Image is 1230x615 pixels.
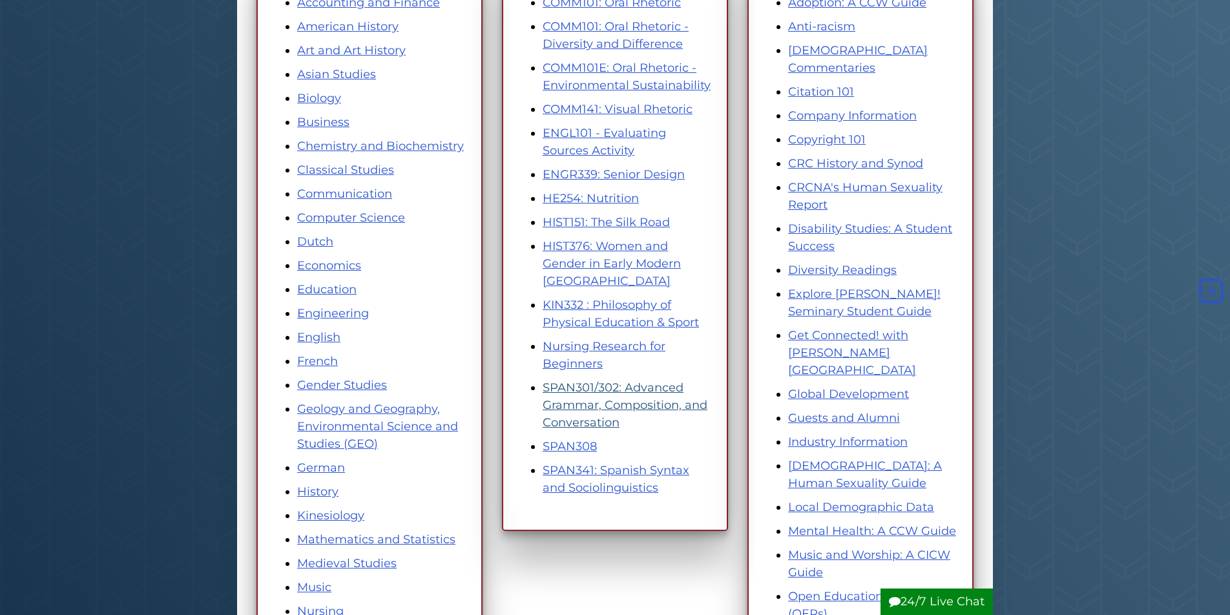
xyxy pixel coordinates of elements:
[788,222,952,253] a: Disability Studies: A Student Success
[788,411,900,425] a: Guests and Alumni
[788,459,942,490] a: [DEMOGRAPHIC_DATA]: A Human Sexuality Guide
[788,85,854,99] a: Citation 101
[788,328,916,377] a: Get Connected! with [PERSON_NAME][GEOGRAPHIC_DATA]
[788,19,855,34] a: Anti-racism
[297,67,376,81] a: Asian Studies
[543,239,681,288] a: HIST376: Women and Gender in Early Modern [GEOGRAPHIC_DATA]
[297,402,458,451] a: Geology and Geography, Environmental Science and Studies (GEO)
[297,461,345,475] a: German
[297,19,399,34] a: American History
[543,191,639,205] a: HE254: Nutrition
[297,115,349,129] a: Business
[543,298,699,329] a: KIN332 : Philosophy of Physical Education & Sport
[788,180,943,212] a: CRCNA's Human Sexuality Report
[297,163,394,177] a: Classical Studies
[297,508,364,523] a: Kinesiology
[297,282,357,297] a: Education
[297,258,361,273] a: Economics
[788,109,917,123] a: Company Information
[788,548,950,579] a: Music and Worship: A CICW Guide
[543,339,665,371] a: Nursing Research for Beginners
[543,61,711,92] a: COMM101E: Oral Rhetoric - Environmental Sustainability
[297,139,464,153] a: Chemistry and Biochemistry
[788,263,897,277] a: Diversity Readings
[1196,284,1227,298] a: Back to Top
[788,435,908,449] a: Industry Information
[788,500,934,514] a: Local Demographic Data
[297,485,339,499] a: History
[788,43,928,75] a: [DEMOGRAPHIC_DATA] Commentaries
[543,439,597,453] a: SPAN308
[297,532,455,547] a: Mathematics and Statistics
[788,156,923,171] a: CRC History and Synod
[297,580,331,594] a: Music
[543,126,666,158] a: ENGL101 - Evaluating Sources Activity
[543,380,707,430] a: SPAN301/302: Advanced Grammar, Composition, and Conversation
[543,167,685,182] a: ENGR339: Senior Design
[297,187,392,201] a: Communication
[297,556,397,570] a: Medieval Studies
[297,211,405,225] a: Computer Science
[297,43,406,57] a: Art and Art History
[543,102,693,116] a: COMM141: Visual Rhetoric
[297,354,338,368] a: French
[788,387,909,401] a: Global Development
[297,91,341,105] a: Biology
[297,378,387,392] a: Gender Studies
[543,19,689,51] a: COMM101: Oral Rhetoric - Diversity and Difference
[881,589,993,615] button: 24/7 Live Chat
[543,463,689,495] a: SPAN341: Spanish Syntax and Sociolinguistics
[543,215,670,229] a: HIST151: The Silk Road
[297,306,369,320] a: Engineering
[297,330,340,344] a: English
[788,524,956,538] a: Mental Health: A CCW Guide
[788,132,866,147] a: Copyright 101
[788,287,941,318] a: Explore [PERSON_NAME]! Seminary Student Guide
[297,235,333,249] a: Dutch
